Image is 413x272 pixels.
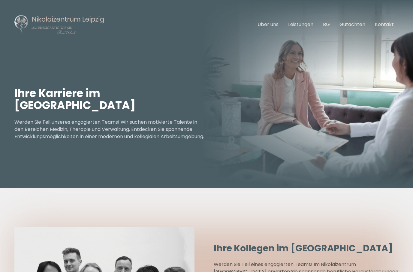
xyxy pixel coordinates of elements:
[14,87,206,111] h1: Ihre Karriere im [GEOGRAPHIC_DATA]
[14,14,104,35] img: Nikolaizentrum Leipzig Logo
[214,243,399,254] h2: Ihre Kollegen im [GEOGRAPHIC_DATA]
[323,21,330,28] a: BG
[288,21,313,28] a: Leistungen
[14,119,206,140] p: Werden Sie Teil unseres engagierten Teams! Wir suchen motivierte Talente in den Bereichen Medizin...
[375,21,394,28] a: Kontakt
[258,21,279,28] a: Über uns
[339,21,365,28] a: Gutachten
